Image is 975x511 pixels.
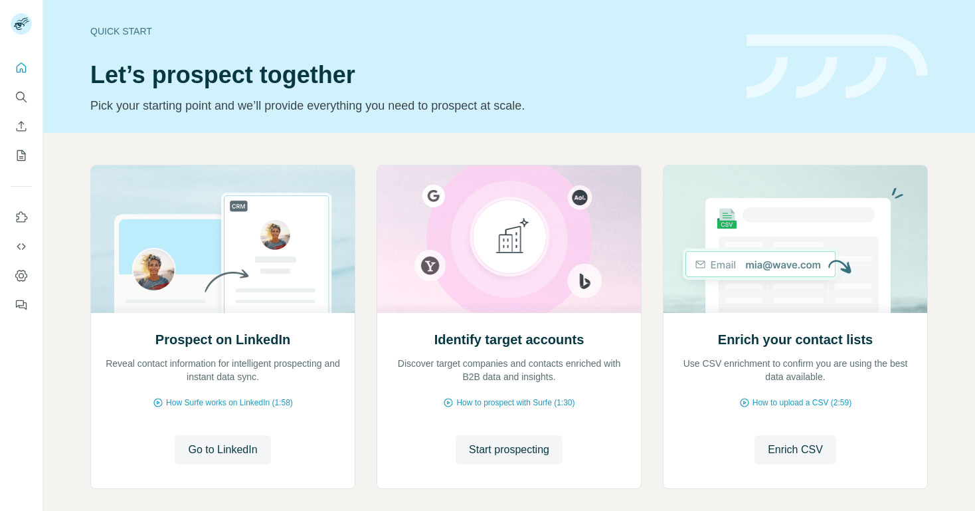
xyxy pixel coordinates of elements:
[677,357,914,383] p: Use CSV enrichment to confirm you are using the best data available.
[155,330,290,349] h2: Prospect on LinkedIn
[175,435,270,464] button: Go to LinkedIn
[718,330,873,349] h2: Enrich your contact lists
[11,205,32,229] button: Use Surfe on LinkedIn
[90,165,355,313] img: Prospect on LinkedIn
[663,165,928,313] img: Enrich your contact lists
[469,442,549,458] span: Start prospecting
[11,144,32,167] button: My lists
[391,357,628,383] p: Discover target companies and contacts enriched with B2B data and insights.
[11,235,32,258] button: Use Surfe API
[11,264,32,288] button: Dashboard
[11,85,32,109] button: Search
[753,397,851,409] span: How to upload a CSV (2:59)
[11,293,32,317] button: Feedback
[456,397,575,409] span: How to prospect with Surfe (1:30)
[104,357,341,383] p: Reveal contact information for intelligent prospecting and instant data sync.
[754,435,836,464] button: Enrich CSV
[166,397,293,409] span: How Surfe works on LinkedIn (1:58)
[90,62,731,88] h1: Let’s prospect together
[434,330,584,349] h2: Identify target accounts
[11,114,32,138] button: Enrich CSV
[456,435,563,464] button: Start prospecting
[747,35,928,99] img: banner
[11,56,32,80] button: Quick start
[90,25,731,38] div: Quick start
[377,165,642,313] img: Identify target accounts
[768,442,823,458] span: Enrich CSV
[90,96,731,115] p: Pick your starting point and we’ll provide everything you need to prospect at scale.
[188,442,257,458] span: Go to LinkedIn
